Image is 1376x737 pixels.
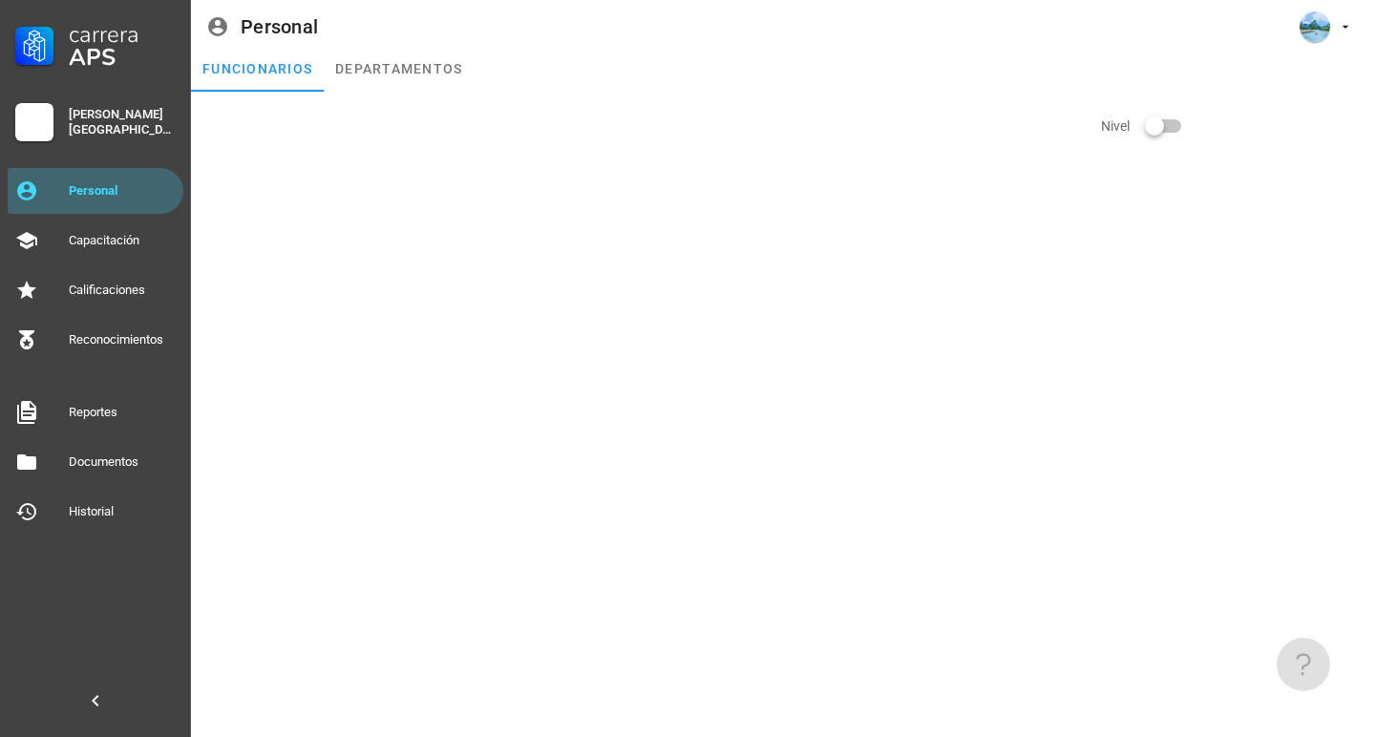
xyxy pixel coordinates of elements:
div: Personal [241,16,318,37]
div: Capacitación [69,233,176,248]
div: Calificaciones [69,283,176,298]
a: Reconocimientos [8,317,183,363]
a: Documentos [8,439,183,485]
div: Reconocimientos [69,332,176,347]
a: Personal [8,168,183,214]
a: departamentos [324,46,474,92]
div: [PERSON_NAME][GEOGRAPHIC_DATA] [69,107,176,137]
div: Reportes [69,405,176,420]
div: Historial [69,504,176,519]
a: Capacitación [8,218,183,263]
div: Personal [69,183,176,199]
div: Nivel [1101,103,1365,149]
a: Reportes [8,390,183,435]
div: Documentos [69,454,176,470]
div: avatar [1300,11,1330,42]
div: Carrera [69,23,176,46]
div: APS [69,46,176,69]
a: funcionarios [191,46,324,92]
a: Calificaciones [8,267,183,313]
a: Historial [8,489,183,535]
